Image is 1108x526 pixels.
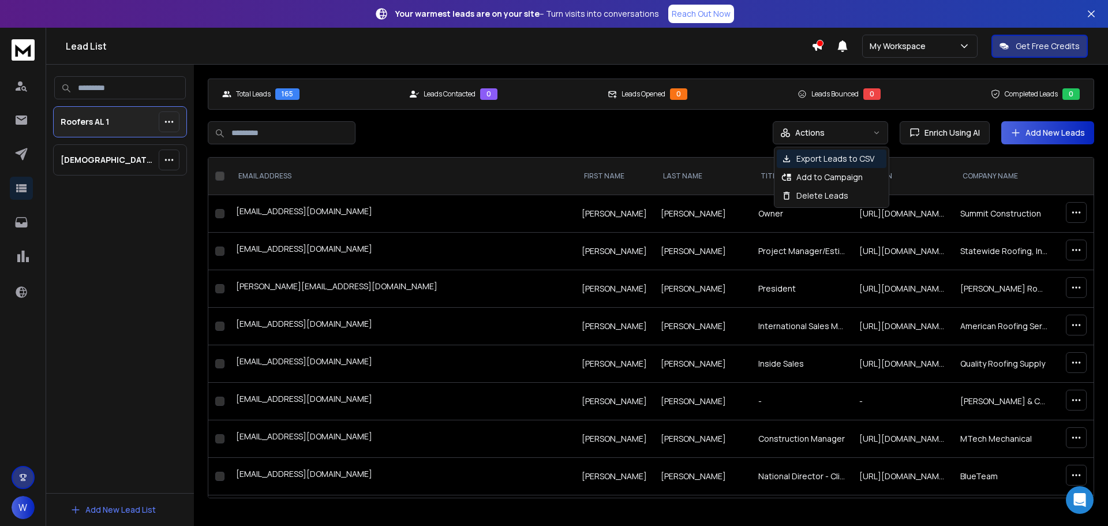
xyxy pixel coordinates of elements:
[900,121,990,144] button: Enrich Using AI
[654,458,751,495] td: [PERSON_NAME]
[654,420,751,458] td: [PERSON_NAME]
[424,89,476,99] p: Leads Contacted
[863,88,881,100] div: 0
[395,8,540,19] strong: Your warmest leads are on your site
[852,158,953,195] th: LinkedIn
[575,420,654,458] td: [PERSON_NAME]
[236,243,568,259] div: [EMAIL_ADDRESS][DOMAIN_NAME]
[395,8,659,20] p: – Turn visits into conversations
[575,158,654,195] th: FIRST NAME
[1005,89,1058,99] p: Completed Leads
[852,345,953,383] td: [URL][DOMAIN_NAME][PERSON_NAME]
[654,233,751,270] td: [PERSON_NAME]
[852,308,953,345] td: [URL][DOMAIN_NAME][PERSON_NAME]
[61,498,165,521] button: Add New Lead List
[852,458,953,495] td: [URL][DOMAIN_NAME][PERSON_NAME]
[751,383,852,420] td: -
[236,206,568,222] div: [EMAIL_ADDRESS][DOMAIN_NAME]
[953,420,1054,458] td: MTech Mechanical
[1010,127,1085,139] a: Add New Leads
[796,153,874,165] p: Export Leads to CSV
[66,39,811,53] h1: Lead List
[236,431,568,447] div: [EMAIL_ADDRESS][DOMAIN_NAME]
[12,39,35,61] img: logo
[1062,88,1080,100] div: 0
[236,393,568,409] div: [EMAIL_ADDRESS][DOMAIN_NAME]
[575,270,654,308] td: [PERSON_NAME]
[953,458,1054,495] td: BlueTeam
[870,40,930,52] p: My Workspace
[852,420,953,458] td: [URL][DOMAIN_NAME][PERSON_NAME]
[672,8,731,20] p: Reach Out Now
[751,233,852,270] td: Project Manager/Estimator
[654,158,751,195] th: LAST NAME
[575,233,654,270] td: [PERSON_NAME]
[751,158,852,195] th: title
[991,35,1088,58] button: Get Free Credits
[654,345,751,383] td: [PERSON_NAME]
[575,383,654,420] td: [PERSON_NAME]
[575,195,654,233] td: [PERSON_NAME]
[654,383,751,420] td: [PERSON_NAME]
[920,127,980,139] span: Enrich Using AI
[1066,486,1094,514] div: Open Intercom Messenger
[575,458,654,495] td: [PERSON_NAME]
[953,195,1054,233] td: Summit Construction
[61,116,109,128] p: Roofers AL 1
[654,270,751,308] td: [PERSON_NAME]
[654,195,751,233] td: [PERSON_NAME]
[852,383,953,420] td: -
[236,468,568,484] div: [EMAIL_ADDRESS][DOMAIN_NAME]
[480,88,497,100] div: 0
[795,127,825,139] p: Actions
[12,496,35,519] button: W
[751,270,852,308] td: President
[670,88,687,100] div: 0
[852,195,953,233] td: [URL][DOMAIN_NAME][PERSON_NAME]
[622,89,665,99] p: Leads Opened
[751,458,852,495] td: National Director - Client Development
[751,345,852,383] td: Inside Sales
[953,383,1054,420] td: [PERSON_NAME] & Company | Construction Professionals
[751,195,852,233] td: Owner
[852,270,953,308] td: [URL][DOMAIN_NAME][PERSON_NAME]
[811,89,859,99] p: Leads Bounced
[668,5,734,23] a: Reach Out Now
[1001,121,1094,144] button: Add New Leads
[1016,40,1080,52] p: Get Free Credits
[236,356,568,372] div: [EMAIL_ADDRESS][DOMAIN_NAME]
[275,88,300,100] div: 165
[953,158,1054,195] th: Company Name
[61,154,154,166] p: [DEMOGRAPHIC_DATA] RE 2
[751,420,852,458] td: Construction Manager
[236,318,568,334] div: [EMAIL_ADDRESS][DOMAIN_NAME]
[654,308,751,345] td: [PERSON_NAME]
[229,158,575,195] th: EMAIL ADDRESS
[575,345,654,383] td: [PERSON_NAME]
[953,308,1054,345] td: American Roofing Services
[751,308,852,345] td: International Sales Manager
[953,233,1054,270] td: Statewide Roofing, Inc.
[575,308,654,345] td: [PERSON_NAME]
[796,190,848,202] p: Delete Leads
[236,281,568,297] div: [PERSON_NAME][EMAIL_ADDRESS][DOMAIN_NAME]
[236,89,271,99] p: Total Leads
[796,171,863,183] p: Add to Campaign
[953,345,1054,383] td: Quality Roofing Supply
[953,270,1054,308] td: [PERSON_NAME] Roofing
[852,233,953,270] td: [URL][DOMAIN_NAME]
